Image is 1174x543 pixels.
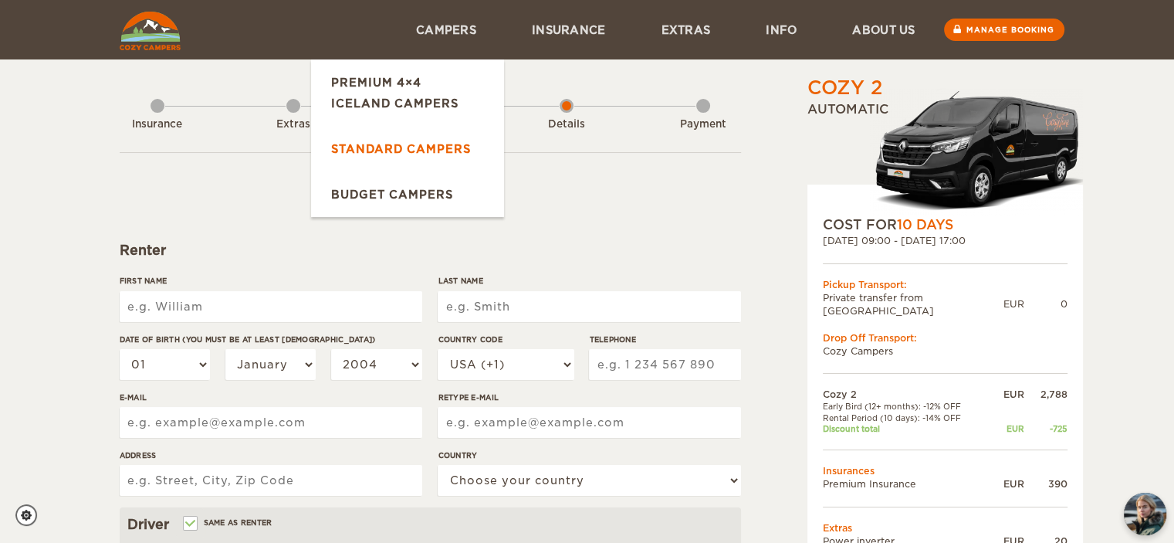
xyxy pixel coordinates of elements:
[120,12,181,50] img: Cozy Campers
[823,464,1067,477] td: Insurances
[823,216,1067,234] div: COST FOR
[1003,297,1024,311] div: EUR
[127,515,733,534] div: Driver
[1024,477,1067,490] div: 390
[823,477,990,490] td: Premium Insurance
[823,344,1067,358] td: Cozy Campers
[438,291,740,322] input: e.g. Smith
[438,334,573,345] label: Country Code
[1124,493,1166,535] img: Freyja at Cozy Campers
[1124,493,1166,535] button: chat-button
[823,331,1067,344] div: Drop Off Transport:
[807,101,1083,216] div: Automatic
[120,465,422,496] input: e.g. Street, City, Zip Code
[661,117,746,132] div: Payment
[120,392,422,403] label: E-mail
[184,520,195,530] input: Same as renter
[311,171,504,217] a: Budget Campers
[251,117,336,132] div: Extras
[823,234,1067,247] div: [DATE] 09:00 - [DATE] 17:00
[823,278,1067,291] div: Pickup Transport:
[990,477,1023,490] div: EUR
[120,450,422,461] label: Address
[990,388,1023,401] div: EUR
[438,275,740,287] label: Last Name
[589,349,740,380] input: e.g. 1 234 567 890
[120,241,741,260] div: Renter
[807,75,882,101] div: Cozy 2
[120,291,422,322] input: e.g. William
[524,117,609,132] div: Details
[823,291,1003,317] td: Private transfer from [GEOGRAPHIC_DATA]
[438,450,740,461] label: Country
[823,401,990,412] td: Early Bird (12+ months): -12% OFF
[311,59,504,126] a: Premium 4×4 Iceland Campers
[1024,423,1067,434] div: -725
[823,412,990,423] td: Rental Period (10 days): -14% OFF
[115,117,200,132] div: Insurance
[1024,388,1067,401] div: 2,788
[823,521,1067,535] td: Extras
[823,388,990,401] td: Cozy 2
[438,392,740,403] label: Retype E-mail
[184,515,272,530] label: Same as renter
[944,19,1064,41] a: Manage booking
[823,423,990,434] td: Discount total
[1024,297,1067,311] div: 0
[869,88,1083,216] img: Langur-m-c-logo-2.png
[897,217,953,232] span: 10 Days
[311,126,504,171] a: Standard Campers
[120,334,422,345] label: Date of birth (You must be at least [DEMOGRAPHIC_DATA])
[990,423,1023,434] div: EUR
[589,334,740,345] label: Telephone
[438,407,740,438] input: e.g. example@example.com
[120,275,422,287] label: First Name
[15,504,47,526] a: Cookie settings
[120,407,422,438] input: e.g. example@example.com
